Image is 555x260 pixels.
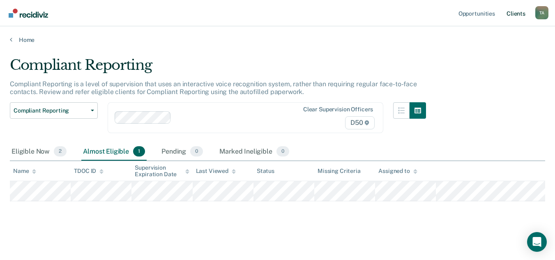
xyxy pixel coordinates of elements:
[10,102,98,119] button: Compliant Reporting
[527,232,547,252] div: Open Intercom Messenger
[378,168,417,175] div: Assigned to
[257,168,274,175] div: Status
[10,143,68,161] div: Eligible Now2
[345,116,375,129] span: D50
[196,168,236,175] div: Last Viewed
[54,146,67,157] span: 2
[135,164,189,178] div: Supervision Expiration Date
[10,36,545,44] a: Home
[303,106,373,113] div: Clear supervision officers
[218,143,291,161] div: Marked Ineligible0
[276,146,289,157] span: 0
[9,9,48,18] img: Recidiviz
[81,143,147,161] div: Almost Eligible1
[13,168,36,175] div: Name
[14,107,88,114] span: Compliant Reporting
[318,168,361,175] div: Missing Criteria
[535,6,548,19] button: Profile dropdown button
[74,168,104,175] div: TDOC ID
[535,6,548,19] div: T A
[10,80,417,96] p: Compliant Reporting is a level of supervision that uses an interactive voice recognition system, ...
[190,146,203,157] span: 0
[133,146,145,157] span: 1
[160,143,205,161] div: Pending0
[10,57,426,80] div: Compliant Reporting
